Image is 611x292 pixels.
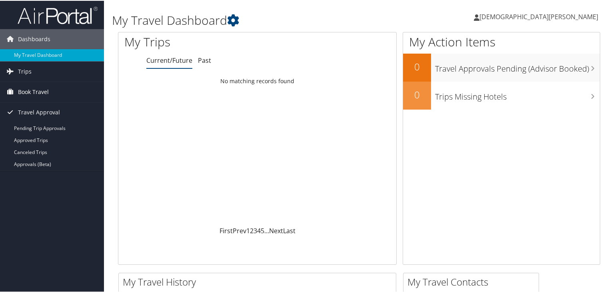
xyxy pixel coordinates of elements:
a: Current/Future [146,55,192,64]
span: Travel Approval [18,102,60,122]
a: Past [198,55,211,64]
a: First [220,226,233,234]
span: … [264,226,269,234]
h2: My Travel History [123,274,396,288]
a: Prev [233,226,246,234]
h2: My Travel Contacts [407,274,539,288]
a: 5 [261,226,264,234]
a: Last [283,226,296,234]
h3: Trips Missing Hotels [435,86,600,102]
h2: 0 [403,87,431,101]
a: 0Travel Approvals Pending (Advisor Booked) [403,53,600,81]
a: 2 [250,226,254,234]
span: Trips [18,61,32,81]
a: 3 [254,226,257,234]
td: No matching records found [118,73,396,88]
span: Book Travel [18,81,49,101]
h3: Travel Approvals Pending (Advisor Booked) [435,58,600,74]
a: 4 [257,226,261,234]
a: Next [269,226,283,234]
h1: My Travel Dashboard [112,11,441,28]
a: [DEMOGRAPHIC_DATA][PERSON_NAME] [474,4,606,28]
span: [DEMOGRAPHIC_DATA][PERSON_NAME] [479,12,598,20]
img: airportal-logo.png [18,5,98,24]
a: 0Trips Missing Hotels [403,81,600,109]
h1: My Trips [124,33,275,50]
a: 1 [246,226,250,234]
h2: 0 [403,59,431,73]
span: Dashboards [18,28,50,48]
h1: My Action Items [403,33,600,50]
